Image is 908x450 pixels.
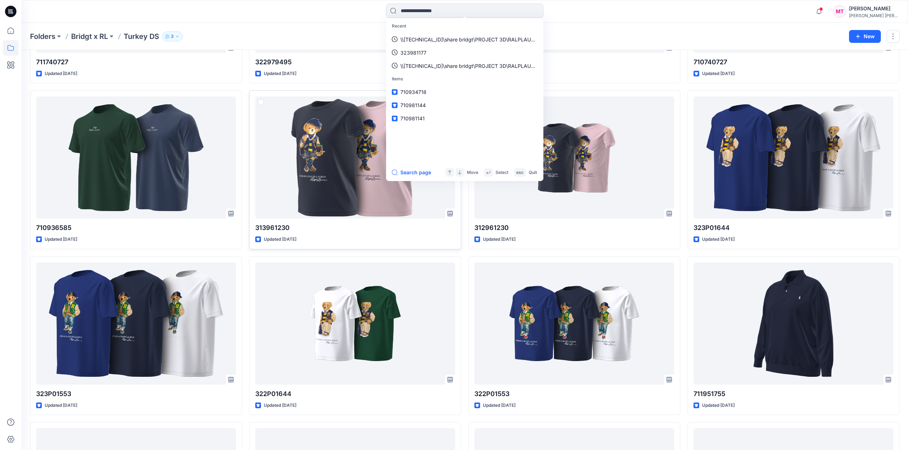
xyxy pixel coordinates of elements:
p: 3 [171,32,174,40]
p: Updated [DATE] [264,236,296,243]
p: 323P01644 [694,223,893,233]
span: 710981144 [400,102,426,108]
a: 322P01553 [474,262,674,385]
p: 322979495 [255,57,455,67]
p: 711951755 [694,389,893,399]
div: MT [833,5,846,18]
p: 710936585 [36,223,236,233]
p: 323981177 [400,49,426,56]
p: Move [467,169,478,176]
a: 313961230 [255,96,455,219]
p: Select [495,169,508,176]
div: [PERSON_NAME] [849,4,899,13]
p: Updated [DATE] [45,236,77,243]
p: 322P01644 [255,389,455,399]
a: Folders [30,31,55,41]
a: 323P01553 [36,262,236,385]
a: 312961230 [474,96,674,219]
a: \\[TECHNICAL_ID]\share bridgt\PROJECT 3D\RALPLAUREN\Digital Shop Creation FL25\Yeşim Tekstil\Iter... [388,59,542,72]
p: Updated [DATE] [702,236,735,243]
span: 710934718 [400,89,426,95]
a: 323P01644 [694,96,893,219]
button: 3 [162,31,183,41]
a: 710934718 [388,85,542,99]
p: Updated [DATE] [45,70,77,77]
p: 322P01553 [474,389,674,399]
button: New [849,30,881,43]
p: Updated [DATE] [702,70,735,77]
p: 711740727 [36,57,236,67]
p: Updated [DATE] [702,402,735,409]
p: 312961230 [474,223,674,233]
p: 323P01553 [36,389,236,399]
a: 711951755 [694,262,893,385]
p: Updated [DATE] [483,236,515,243]
a: \\[TECHNICAL_ID]\share bridgt\PROJECT 3D\RALPLAUREN\Digital Shop Creation FL25\Yeşim Tekstil\Iter... [388,32,542,46]
a: 322P01644 [255,262,455,385]
p: Updated [DATE] [45,402,77,409]
p: 710740727 [694,57,893,67]
p: Updated [DATE] [264,402,296,409]
a: 710936585 [36,96,236,219]
p: \\192.168.1.203\share bridgt\PROJECT 3D\RALPLAUREN\Digital Shop Creation FL25\Yeşim Tekstil\Itera... [400,62,538,69]
a: 710981144 [388,99,542,112]
button: Search page [392,168,431,177]
span: 710981141 [400,115,425,121]
a: 710981141 [388,112,542,125]
p: Quit [529,169,537,176]
p: esc [516,169,524,176]
p: Updated [DATE] [264,70,296,77]
p: 313961230 [255,223,455,233]
a: Bridgt x RL [71,31,108,41]
p: Items [388,72,542,85]
p: Turkey DS [124,31,159,41]
p: Updated [DATE] [483,402,515,409]
p: \\192.168.1.203\share bridgt\PROJECT 3D\RALPLAUREN\Digital Shop Creation FL25\Yeşim Tekstil\Itera... [400,35,538,43]
div: [PERSON_NAME] [PERSON_NAME] [849,13,899,18]
p: Recent [388,20,542,33]
p: 710803228 [474,57,674,67]
a: 323981177 [388,46,542,59]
